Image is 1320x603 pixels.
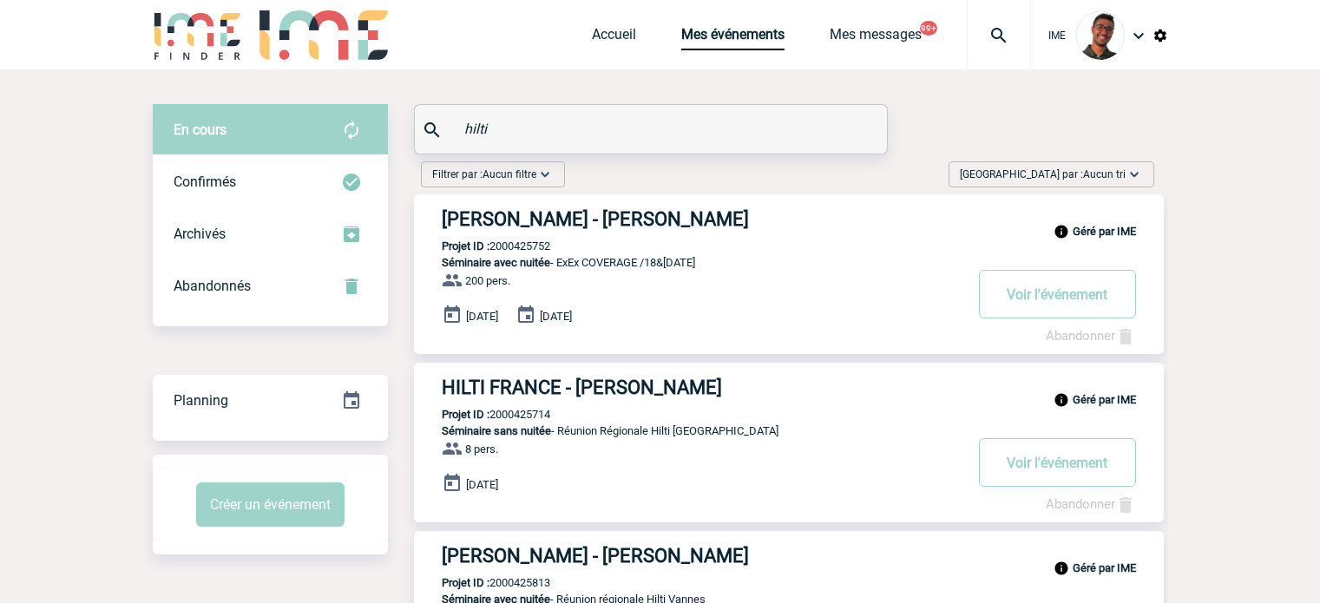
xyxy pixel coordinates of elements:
div: Retrouvez ici tous vos évènements avant confirmation [153,104,388,156]
span: Aucun tri [1083,168,1126,180]
h3: HILTI FRANCE - [PERSON_NAME] [442,377,962,398]
p: - Réunion Régionale Hilti [GEOGRAPHIC_DATA] [414,424,962,437]
button: Voir l'événement [979,270,1136,318]
a: [PERSON_NAME] - [PERSON_NAME] [414,545,1164,567]
img: info_black_24dp.svg [1054,224,1069,239]
p: 2000425752 [414,239,550,252]
img: baseline_expand_more_white_24dp-b.png [536,166,554,183]
a: Planning [153,374,388,425]
b: Géré par IME [1073,225,1136,238]
img: info_black_24dp.svg [1054,392,1069,408]
b: Géré par IME [1073,561,1136,574]
div: Retrouvez ici tous vos événements annulés [153,260,388,312]
span: Séminaire sans nuitée [442,424,551,437]
span: Planning [174,392,228,409]
span: 8 pers. [465,442,498,456]
h3: [PERSON_NAME] - [PERSON_NAME] [442,545,962,567]
div: Retrouvez ici tous les événements que vous avez décidé d'archiver [153,208,388,260]
span: [DATE] [540,310,572,323]
span: Confirmés [174,174,236,190]
a: [PERSON_NAME] - [PERSON_NAME] [414,208,1164,230]
img: info_black_24dp.svg [1054,560,1069,576]
span: Abandonnés [174,278,251,294]
div: Retrouvez ici tous vos événements organisés par date et état d'avancement [153,375,388,427]
span: Filtrer par : [432,166,536,183]
p: - ExEx COVERAGE /18&[DATE] [414,256,962,269]
a: Abandonner [1046,328,1136,344]
span: [GEOGRAPHIC_DATA] par : [960,166,1126,183]
b: Géré par IME [1073,393,1136,406]
a: Mes événements [681,26,785,50]
span: [DATE] [466,310,498,323]
span: [DATE] [466,478,498,491]
span: 200 pers. [465,274,510,287]
img: baseline_expand_more_white_24dp-b.png [1126,166,1143,183]
span: En cours [174,121,227,138]
span: IME [1048,29,1066,42]
a: Mes messages [830,26,922,50]
img: IME-Finder [153,10,243,60]
a: HILTI FRANCE - [PERSON_NAME] [414,377,1164,398]
img: 124970-0.jpg [1076,11,1125,60]
input: Rechercher un événement par son nom [460,116,846,141]
span: Aucun filtre [483,168,536,180]
b: Projet ID : [442,576,489,589]
h3: [PERSON_NAME] - [PERSON_NAME] [442,208,962,230]
p: 2000425813 [414,576,550,589]
button: Créer un événement [196,482,345,527]
button: 99+ [920,21,937,36]
a: Abandonner [1046,496,1136,512]
button: Voir l'événement [979,438,1136,487]
a: Accueil [592,26,636,50]
b: Projet ID : [442,408,489,421]
p: 2000425714 [414,408,550,421]
span: Archivés [174,226,226,242]
b: Projet ID : [442,239,489,252]
span: Séminaire avec nuitée [442,256,550,269]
